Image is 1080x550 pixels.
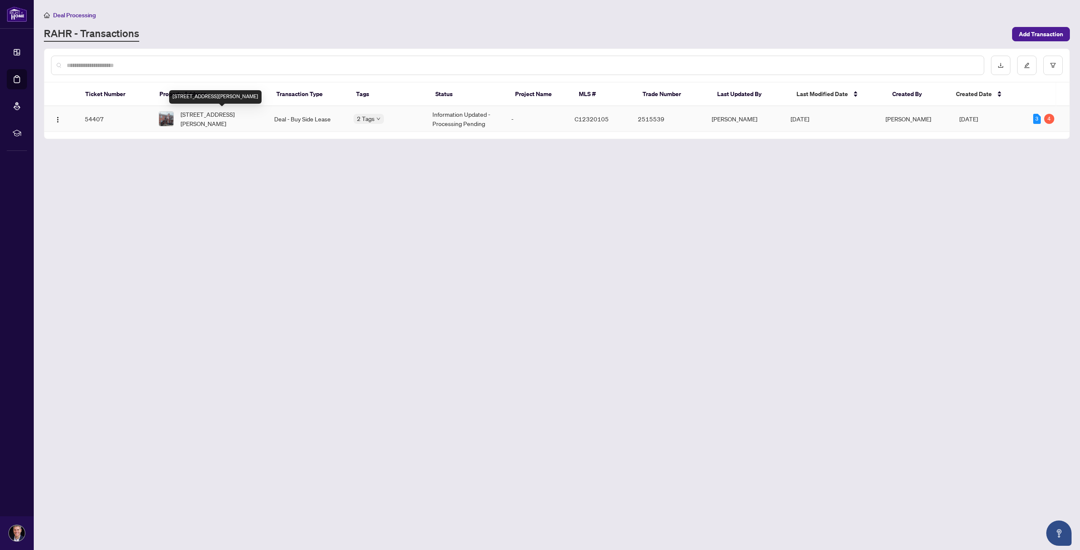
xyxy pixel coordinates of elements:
th: Ticket Number [78,83,153,106]
img: logo [7,6,27,22]
div: 4 [1044,114,1054,124]
span: Deal Processing [53,11,96,19]
span: 2 Tags [357,114,375,123]
th: MLS # [572,83,636,106]
button: Add Transaction [1012,27,1070,41]
div: [STREET_ADDRESS][PERSON_NAME] [169,90,262,104]
td: 54407 [78,106,152,132]
th: Created By [886,83,949,106]
img: Logo [54,116,61,123]
td: Deal - Buy Side Lease [267,106,346,132]
span: [DATE] [791,115,809,123]
span: C12320105 [575,115,609,123]
th: Last Modified Date [790,83,886,106]
span: home [44,12,50,18]
span: down [376,117,381,121]
th: Status [429,83,508,106]
button: Open asap [1046,520,1072,546]
div: 3 [1033,114,1041,124]
span: [PERSON_NAME] [886,115,931,123]
span: filter [1050,62,1056,68]
td: - [505,106,568,132]
td: [PERSON_NAME] [705,106,784,132]
span: Add Transaction [1019,27,1063,41]
img: thumbnail-img [159,112,173,126]
img: Profile Icon [9,525,25,541]
th: Transaction Type [270,83,349,106]
span: [STREET_ADDRESS][PERSON_NAME] [181,110,261,128]
span: Created Date [956,89,992,99]
button: download [991,56,1010,75]
td: 2515539 [631,106,705,132]
span: download [998,62,1004,68]
th: Created Date [949,83,1023,106]
td: Information Updated - Processing Pending [426,106,505,132]
span: Last Modified Date [796,89,848,99]
button: filter [1043,56,1063,75]
th: Project Name [508,83,572,106]
th: Last Updated By [710,83,790,106]
button: Logo [51,112,65,126]
th: Tags [349,83,429,106]
button: edit [1017,56,1037,75]
span: [DATE] [959,115,978,123]
a: RAHR - Transactions [44,27,139,42]
span: edit [1024,62,1030,68]
th: Property Address [153,83,270,106]
th: Trade Number [636,83,710,106]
